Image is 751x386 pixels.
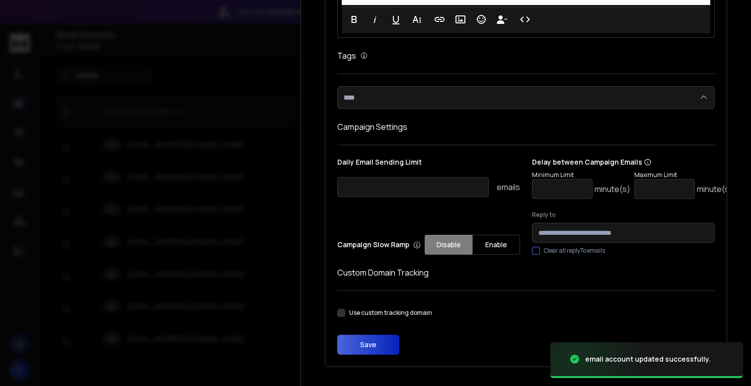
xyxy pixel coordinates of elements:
button: Code View [516,9,534,29]
button: Insert Image (⌘P) [451,9,470,29]
label: Reply to [532,211,715,219]
h1: Tags [337,50,356,62]
h1: Custom Domain Tracking [337,267,715,279]
label: Clear all replyTo emails [544,247,605,255]
button: More Text [407,9,426,29]
p: Daily Email Sending Limit [337,157,520,171]
button: Bold (⌘B) [345,9,364,29]
button: Disable [425,235,472,255]
label: Use custom tracking domain [349,309,432,317]
button: Underline (⌘U) [386,9,405,29]
button: Insert Unsubscribe Link [493,9,512,29]
p: minute(s) [697,183,733,195]
p: Delay between Campaign Emails [532,157,733,167]
h1: Campaign Settings [337,121,715,133]
div: email account updated successfully. [585,354,711,364]
button: Insert Link (⌘K) [430,9,449,29]
button: Enable [472,235,520,255]
button: Save [337,335,399,355]
p: Maximum Limit [634,171,733,179]
p: emails [497,181,520,193]
p: minute(s) [595,183,630,195]
button: Italic (⌘I) [366,9,384,29]
button: Emoticons [472,9,491,29]
p: Campaign Slow Ramp [337,240,421,250]
p: Minimum Limit [532,171,630,179]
